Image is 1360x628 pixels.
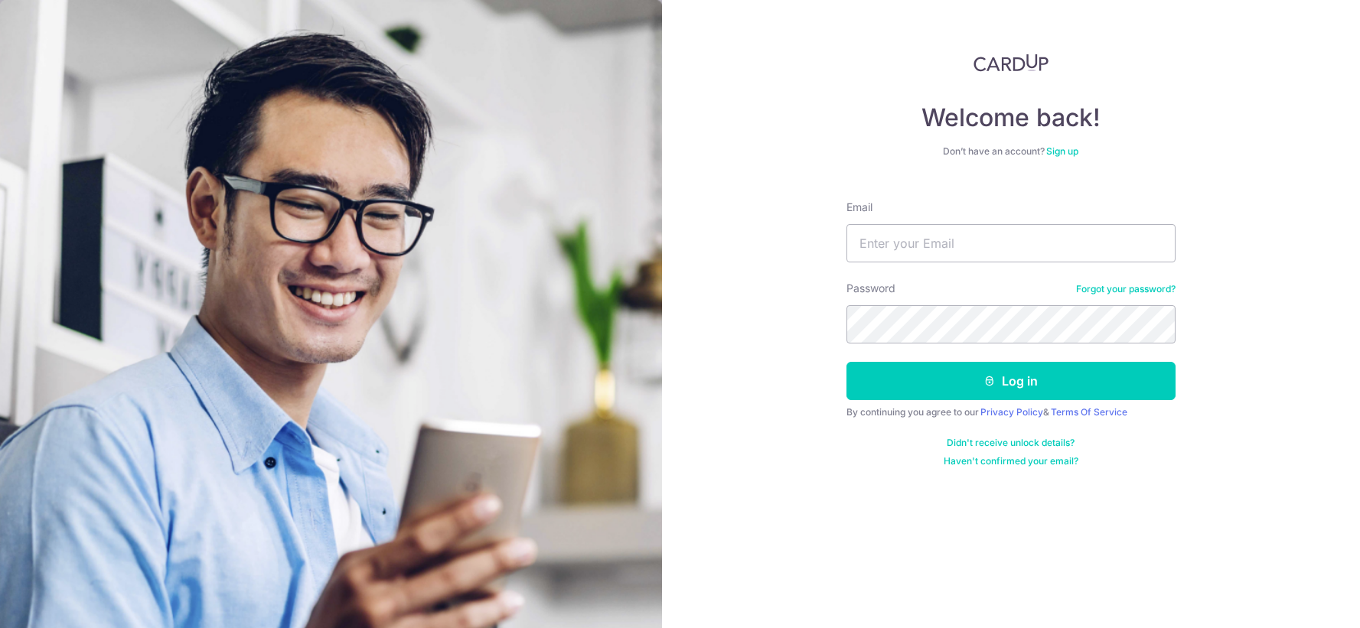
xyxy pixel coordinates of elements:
[846,224,1176,262] input: Enter your Email
[1046,145,1078,157] a: Sign up
[947,437,1075,449] a: Didn't receive unlock details?
[974,54,1049,72] img: CardUp Logo
[1051,406,1127,418] a: Terms Of Service
[846,145,1176,158] div: Don’t have an account?
[980,406,1043,418] a: Privacy Policy
[846,281,895,296] label: Password
[944,455,1078,467] a: Haven't confirmed your email?
[846,102,1176,133] h4: Welcome back!
[846,406,1176,418] div: By continuing you agree to our &
[846,362,1176,400] button: Log in
[1076,283,1176,295] a: Forgot your password?
[846,200,872,215] label: Email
